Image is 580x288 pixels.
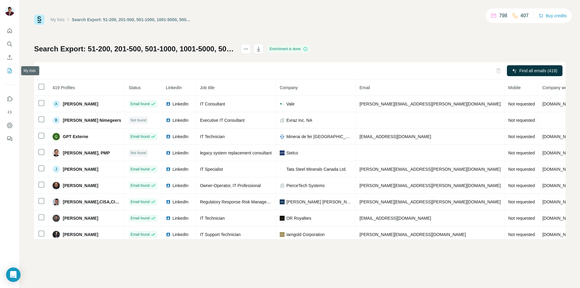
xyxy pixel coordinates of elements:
[200,118,245,123] span: Executive IT Consultant
[130,215,150,221] span: Email found
[542,183,576,188] span: [DOMAIN_NAME]
[286,101,295,107] span: Vale
[5,107,14,118] button: Use Surfe API
[286,199,352,205] span: [PERSON_NAME] [PERSON_NAME]
[200,199,276,204] span: Regulatory Response Risk Management
[130,199,150,205] span: Email found
[200,183,261,188] span: Owner-Operator, IT Professional
[542,199,576,204] span: [DOMAIN_NAME]
[63,101,98,107] span: [PERSON_NAME]
[200,150,272,155] span: legacy system replacement consultant
[53,100,60,108] div: A
[130,232,150,237] span: Email found
[359,102,501,106] span: [PERSON_NAME][EMAIL_ADDRESS][PERSON_NAME][DOMAIN_NAME]
[280,168,285,170] img: company-logo
[34,44,236,54] h1: Search Export: 51-200, 201-500, 501-1000, 1001-5000, 5001-10,000, 10,000+, IT, [GEOGRAPHIC_DATA],...
[63,134,88,140] span: GPT Externe
[130,167,150,172] span: Email found
[359,167,501,172] span: [PERSON_NAME][EMAIL_ADDRESS][PERSON_NAME][DOMAIN_NAME]
[172,183,188,189] span: LinkedIn
[280,199,285,204] img: company-logo
[539,11,567,20] button: Buy credits
[508,150,535,155] span: Not requested
[68,17,69,23] li: /
[130,134,150,139] span: Email found
[130,183,150,188] span: Email found
[542,216,576,221] span: [DOMAIN_NAME]
[542,167,576,172] span: [DOMAIN_NAME]
[53,133,60,140] img: Avatar
[200,232,241,237] span: IT Support Technician
[280,216,285,221] img: company-logo
[241,44,251,54] button: actions
[286,166,346,172] span: Tata Steel Minerals Canada Ltd.
[508,85,521,90] span: Mobile
[286,134,352,140] span: Minerai de fer [GEOGRAPHIC_DATA]
[200,102,225,106] span: IT Consultant
[542,85,576,90] span: Company website
[200,85,214,90] span: Job title
[166,167,171,172] img: LinkedIn logo
[63,215,98,221] span: [PERSON_NAME]
[542,150,576,155] span: [DOMAIN_NAME]
[520,12,529,19] p: 407
[63,231,98,238] span: [PERSON_NAME]
[5,39,14,50] button: Search
[172,231,188,238] span: LinkedIn
[172,166,188,172] span: LinkedIn
[200,134,225,139] span: IT Technician
[53,231,60,238] img: Avatar
[508,216,535,221] span: Not requested
[5,52,14,63] button: Enrich CSV
[5,120,14,131] button: Dashboard
[129,85,141,90] span: Status
[172,199,188,205] span: LinkedIn
[53,85,75,90] span: 419 Profiles
[166,85,182,90] span: LinkedIn
[5,133,14,144] button: Feedback
[130,150,146,156] span: Not found
[130,101,150,107] span: Email found
[499,12,507,19] p: 798
[286,183,325,189] span: PierceTech Systems
[6,267,21,282] div: Open Intercom Messenger
[542,232,576,237] span: [DOMAIN_NAME]
[508,199,535,204] span: Not requested
[286,231,325,238] span: Iamgold Corporation
[268,45,310,53] div: Enrichment is done
[172,215,188,221] span: LinkedIn
[166,118,171,123] img: LinkedIn logo
[200,216,225,221] span: IT Technician
[172,134,188,140] span: LinkedIn
[72,17,192,23] div: Search Export: 51-200, 201-500, 501-1000, 1001-5000, 5001-10,000, 10,000+, IT, [GEOGRAPHIC_DATA],...
[53,182,60,189] img: Avatar
[53,149,60,157] img: Avatar
[507,65,562,76] button: Find all emails (419)
[53,215,60,222] img: Avatar
[63,166,98,172] span: [PERSON_NAME]
[519,68,557,74] span: Find all emails (419)
[5,93,14,104] button: Use Surfe on LinkedIn
[508,134,535,139] span: Not requested
[63,117,121,123] span: [PERSON_NAME] Nimegeers
[5,65,14,76] button: My lists
[508,183,535,188] span: Not requested
[172,117,188,123] span: LinkedIn
[172,101,188,107] span: LinkedIn
[5,6,14,16] img: Avatar
[280,150,285,155] img: company-logo
[166,183,171,188] img: LinkedIn logo
[130,118,146,123] span: Not found
[286,117,312,123] span: Evraz Inc. NA
[50,17,65,22] a: My lists
[166,134,171,139] img: LinkedIn logo
[166,216,171,221] img: LinkedIn logo
[286,215,311,221] span: OR Royalties
[280,134,285,139] img: company-logo
[508,232,535,237] span: Not requested
[280,85,298,90] span: Company
[34,15,44,25] img: Surfe Logo
[359,85,370,90] span: Email
[172,150,188,156] span: LinkedIn
[359,199,501,204] span: [PERSON_NAME][EMAIL_ADDRESS][PERSON_NAME][DOMAIN_NAME]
